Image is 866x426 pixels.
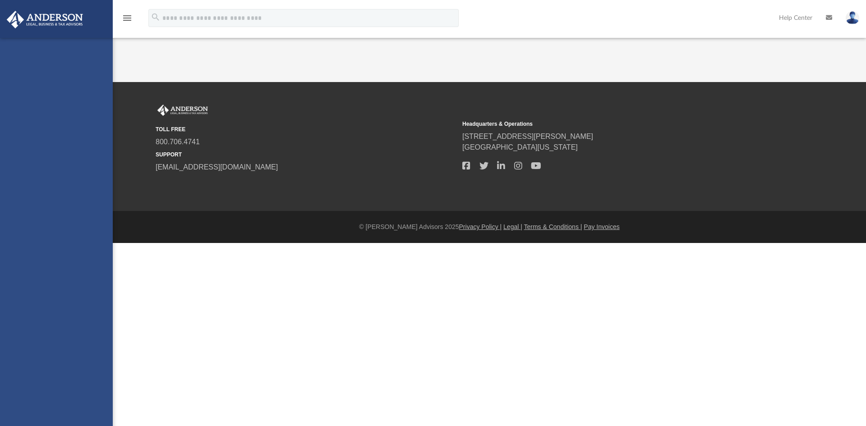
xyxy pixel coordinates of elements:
a: Privacy Policy | [459,223,502,230]
a: Legal | [503,223,522,230]
a: Terms & Conditions | [524,223,582,230]
a: Pay Invoices [584,223,619,230]
div: © [PERSON_NAME] Advisors 2025 [113,222,866,232]
small: TOLL FREE [156,125,456,133]
a: 800.706.4741 [156,138,200,146]
i: menu [122,13,133,23]
a: [STREET_ADDRESS][PERSON_NAME] [462,133,593,140]
small: SUPPORT [156,151,456,159]
i: search [151,12,161,22]
img: Anderson Advisors Platinum Portal [156,105,210,116]
img: Anderson Advisors Platinum Portal [4,11,86,28]
img: User Pic [846,11,859,24]
small: Headquarters & Operations [462,120,763,128]
a: [EMAIL_ADDRESS][DOMAIN_NAME] [156,163,278,171]
a: menu [122,17,133,23]
a: [GEOGRAPHIC_DATA][US_STATE] [462,143,578,151]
